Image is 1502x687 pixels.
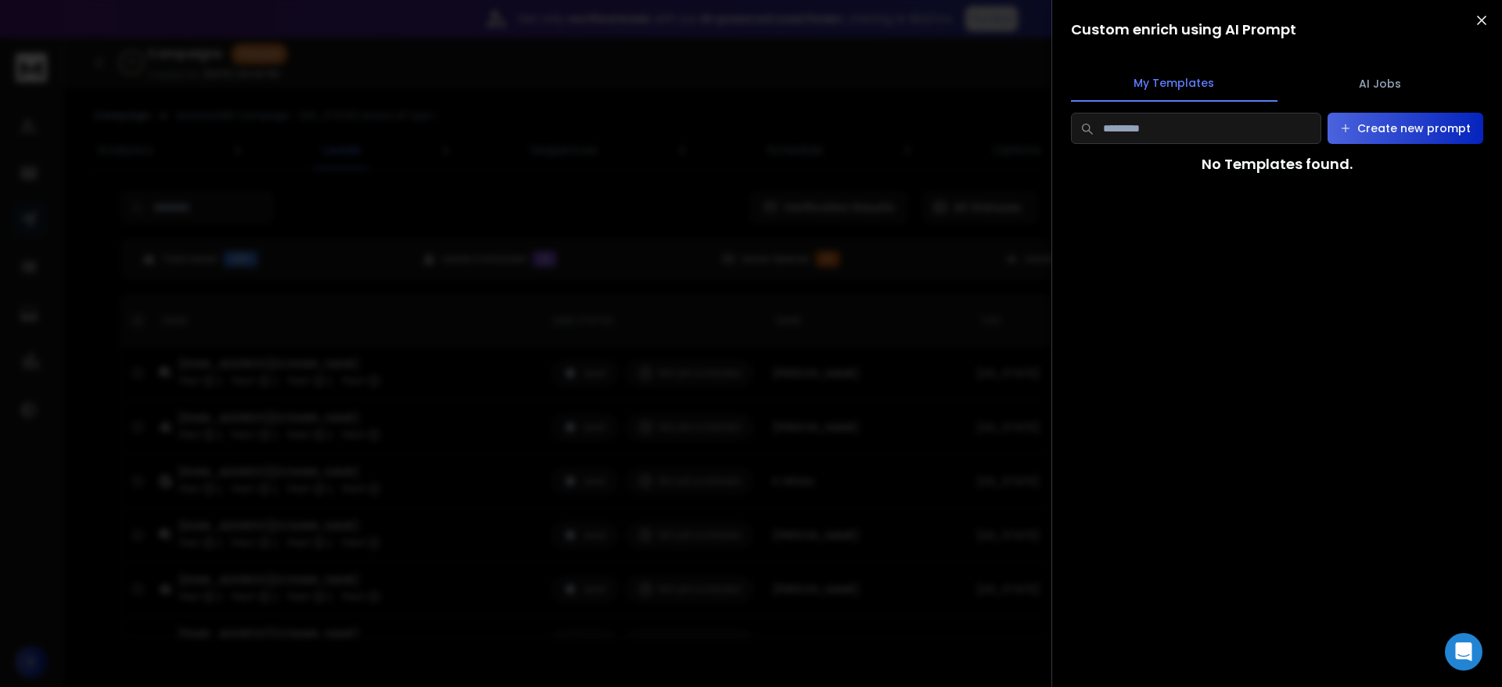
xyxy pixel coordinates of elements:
h1: No Templates found. [1202,153,1353,175]
button: AI Jobs [1277,67,1484,101]
button: Create new prompt [1328,113,1483,144]
button: My Templates [1071,66,1277,102]
div: Open Intercom Messenger [1445,633,1482,671]
h1: Custom enrich using AI Prompt [1071,19,1296,41]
